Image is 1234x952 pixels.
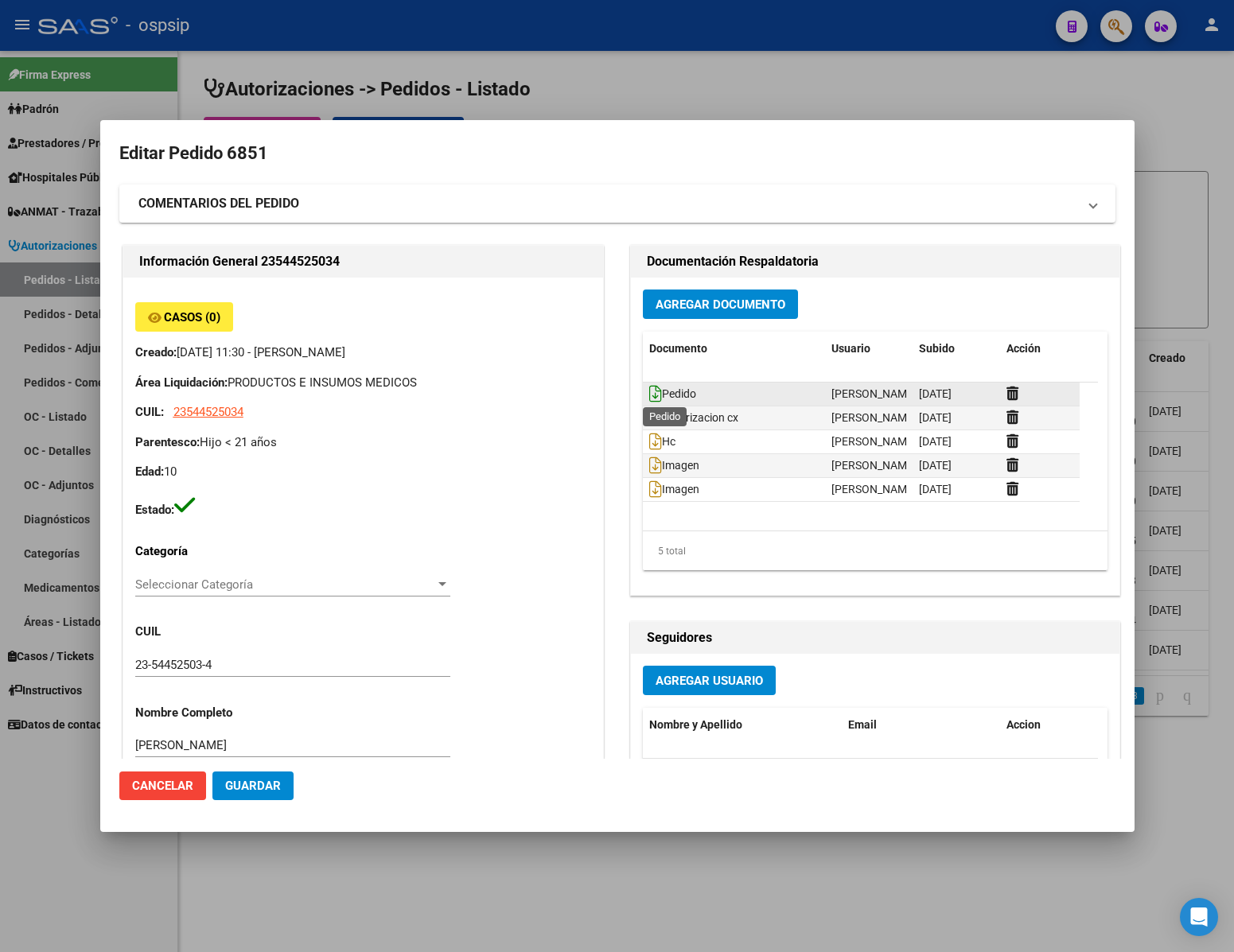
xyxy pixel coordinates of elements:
[919,342,955,355] span: Subido
[649,411,738,424] span: Autorizacion cx
[135,503,174,517] strong: Estado:
[825,332,913,366] datatable-header-cell: Usuario
[831,387,917,400] span: [PERSON_NAME]
[831,483,917,495] span: [PERSON_NAME]
[212,771,294,800] button: Guardar
[643,708,842,742] datatable-header-cell: Nombre y Apellido
[135,405,164,419] strong: CUIL:
[132,779,193,793] span: Cancelar
[919,387,952,400] span: [DATE]
[135,704,272,722] p: Nombre Completo
[135,464,164,479] strong: Edad:
[1006,718,1041,731] span: Accion
[842,708,1001,742] datatable-header-cell: Email
[656,674,763,688] span: Agregar Usuario
[647,628,1103,647] h2: Seguidores
[831,411,917,424] span: [PERSON_NAME]
[138,194,299,213] strong: COMENTARIOS DEL PEDIDO
[1180,898,1218,936] div: Open Intercom Messenger
[135,344,591,362] p: [DATE] 11:30 - [PERSON_NAME]
[164,310,220,324] span: Casos (0)
[919,459,952,472] span: [DATE]
[656,297,785,312] span: Agregar Documento
[649,459,699,472] span: Imagen
[643,666,776,695] button: Agregar Usuario
[649,483,699,495] span: Imagen
[135,542,272,561] p: Categoría
[135,345,177,359] strong: Creado:
[1000,332,1080,366] datatable-header-cell: Acción
[135,433,591,452] p: Hijo < 21 años
[913,332,1000,366] datatable-header-cell: Subido
[119,185,1115,223] mat-expansion-panel-header: COMENTARIOS DEL PEDIDO
[643,332,825,366] datatable-header-cell: Documento
[831,342,870,355] span: Usuario
[135,435,200,449] strong: Parentesco:
[831,459,917,472] span: [PERSON_NAME]
[647,252,1103,271] h2: Documentación Respaldatoria
[119,138,1115,169] h2: Editar Pedido 6851
[135,577,436,592] span: Seleccionar Categoría
[1000,708,1080,742] datatable-header-cell: Accion
[643,531,1107,571] div: 5 total
[225,779,281,793] span: Guardar
[649,435,675,448] span: Hc
[135,463,591,481] p: 10
[135,375,228,390] strong: Área Liquidación:
[848,718,877,731] span: Email
[649,387,696,400] span: Pedido
[1006,342,1041,355] span: Acción
[831,435,917,448] span: [PERSON_NAME]
[919,411,952,424] span: [DATE]
[919,483,952,495] span: [DATE]
[643,289,798,319] button: Agregar Documento
[119,771,206,800] button: Cancelar
[919,435,952,448] span: [DATE]
[649,342,707,355] span: Documento
[135,302,234,332] button: Casos (0)
[135,623,272,641] p: CUIL
[649,718,742,731] span: Nombre y Apellido
[135,374,591,392] p: PRODUCTOS E INSUMOS MEDICOS
[173,405,243,419] span: 23544525034
[139,252,587,271] h2: Información General 23544525034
